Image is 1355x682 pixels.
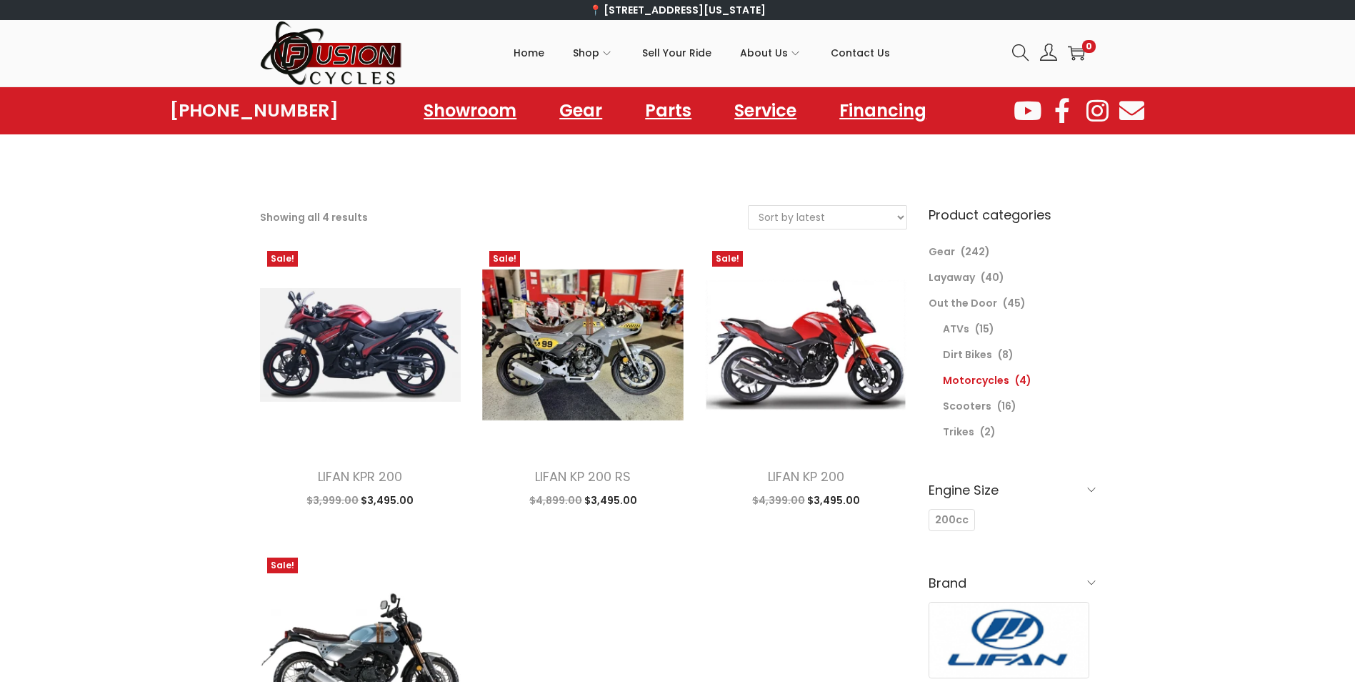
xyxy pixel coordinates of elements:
[825,94,941,127] a: Financing
[260,207,368,227] p: Showing all 4 results
[529,493,582,508] span: 4,899.00
[935,513,969,528] span: 200cc
[929,296,997,310] a: Out the Door
[943,322,969,336] a: ATVs
[720,94,811,127] a: Service
[929,566,1096,600] h6: Brand
[831,21,890,85] a: Contact Us
[361,493,414,508] span: 3,495.00
[318,468,402,485] a: LIFAN KPR 200
[943,399,991,413] a: Scooters
[807,493,814,508] span: $
[403,21,1001,85] nav: Primary navigation
[584,493,637,508] span: 3,495.00
[584,493,591,508] span: $
[631,94,706,127] a: Parts
[260,20,403,87] img: Woostify retina logo
[1015,373,1031,387] span: (4)
[752,493,759,508] span: $
[929,270,975,285] a: Layaway
[514,35,544,71] span: Home
[997,399,1016,413] span: (16)
[961,244,990,259] span: (242)
[306,493,359,508] span: 3,999.00
[929,603,1089,678] img: Lifan
[929,244,955,259] a: Gear
[573,35,599,71] span: Shop
[529,493,536,508] span: $
[573,21,614,85] a: Shop
[642,35,711,71] span: Sell Your Ride
[749,206,906,229] select: Shop order
[589,3,766,17] a: 📍 [STREET_ADDRESS][US_STATE]
[752,493,805,508] span: 4,399.00
[409,94,531,127] a: Showroom
[981,270,1004,285] span: (40)
[409,94,941,127] nav: Menu
[361,493,367,508] span: $
[642,21,711,85] a: Sell Your Ride
[535,468,631,485] a: LIFAN KP 200 RS
[807,493,860,508] span: 3,495.00
[943,347,992,362] a: Dirt Bikes
[514,21,544,85] a: Home
[306,493,313,508] span: $
[768,468,844,485] a: LIFAN KP 200
[1068,44,1085,61] a: 0
[929,205,1096,224] h6: Product categories
[998,347,1014,362] span: (8)
[980,425,996,439] span: (2)
[1003,296,1026,310] span: (45)
[740,35,788,71] span: About Us
[545,94,616,127] a: Gear
[831,35,890,71] span: Contact Us
[943,373,1009,387] a: Motorcycles
[929,473,1096,507] h6: Engine Size
[740,21,802,85] a: About Us
[943,425,974,439] a: Trikes
[170,101,339,121] a: [PHONE_NUMBER]
[975,322,994,336] span: (15)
